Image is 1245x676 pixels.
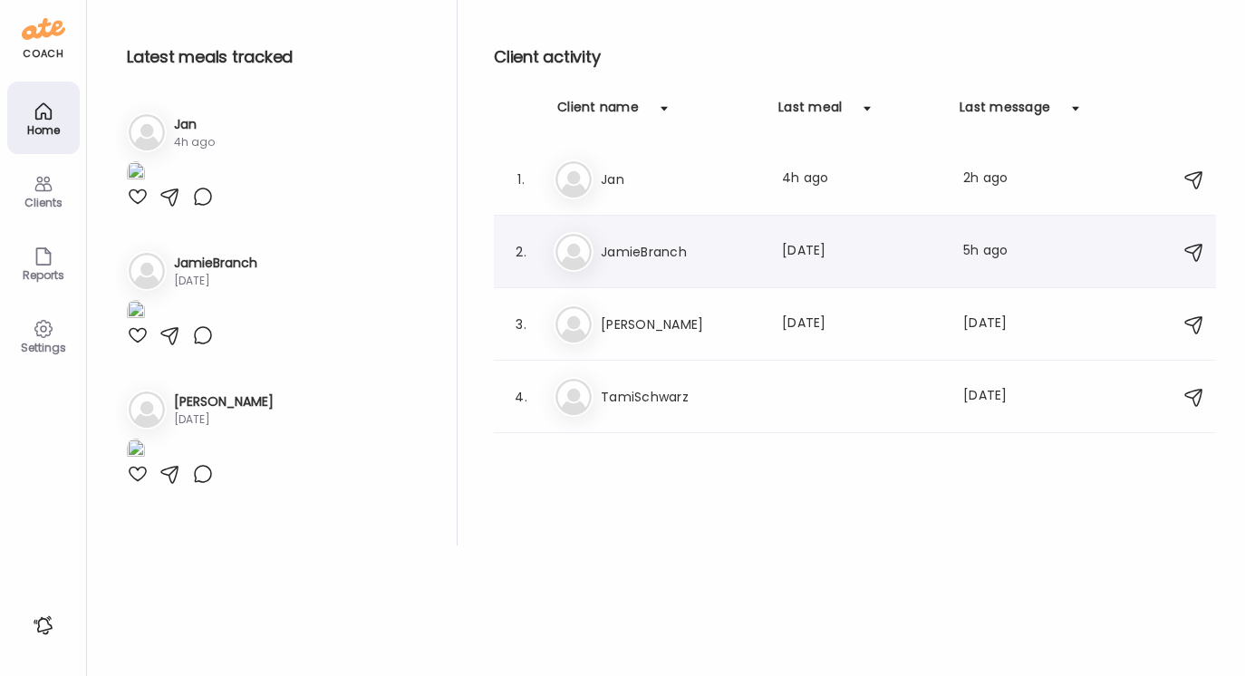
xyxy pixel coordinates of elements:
[11,197,76,208] div: Clients
[555,161,592,198] img: bg-avatar-default.svg
[11,124,76,136] div: Home
[129,253,165,289] img: bg-avatar-default.svg
[22,14,65,43] img: ate
[129,391,165,428] img: bg-avatar-default.svg
[174,273,257,289] div: [DATE]
[601,314,760,335] h3: [PERSON_NAME]
[127,439,145,463] img: images%2F34M9xvfC7VOFbuVuzn79gX2qEI22%2FtkReTdtFBbE4XcKTOkzK%2FSu50waWnP4U7VrOt650O_1080
[510,386,532,408] div: 4.
[963,169,1034,190] div: 2h ago
[127,43,428,71] h2: Latest meals tracked
[11,269,76,281] div: Reports
[174,254,257,273] h3: JamieBranch
[557,98,639,127] div: Client name
[510,314,532,335] div: 3.
[174,411,274,428] div: [DATE]
[601,386,760,408] h3: TamiSchwarz
[963,241,1034,263] div: 5h ago
[601,241,760,263] h3: JamieBranch
[960,98,1050,127] div: Last message
[778,98,842,127] div: Last meal
[494,43,1216,71] h2: Client activity
[11,342,76,353] div: Settings
[555,379,592,415] img: bg-avatar-default.svg
[963,314,1034,335] div: [DATE]
[127,161,145,186] img: images%2FgxsDnAh2j9WNQYhcT5jOtutxUNC2%2FvZPhQAlv0gJwIO12mlG5%2FYfwhOo4F2OJkeY4sNiP9_1080
[555,306,592,343] img: bg-avatar-default.svg
[601,169,760,190] h3: Jan
[129,114,165,150] img: bg-avatar-default.svg
[174,134,215,150] div: 4h ago
[782,169,941,190] div: 4h ago
[127,300,145,324] img: images%2FXImTVQBs16eZqGQ4AKMzePIDoFr2%2Fv4BzdVf0LkiG8IUrWa5l%2FJN8mV10JXwwzb15rJvz8_1080
[963,386,1034,408] div: [DATE]
[510,169,532,190] div: 1.
[510,241,532,263] div: 2.
[782,314,941,335] div: [DATE]
[23,46,63,62] div: coach
[174,115,215,134] h3: Jan
[555,234,592,270] img: bg-avatar-default.svg
[782,241,941,263] div: [DATE]
[174,392,274,411] h3: [PERSON_NAME]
